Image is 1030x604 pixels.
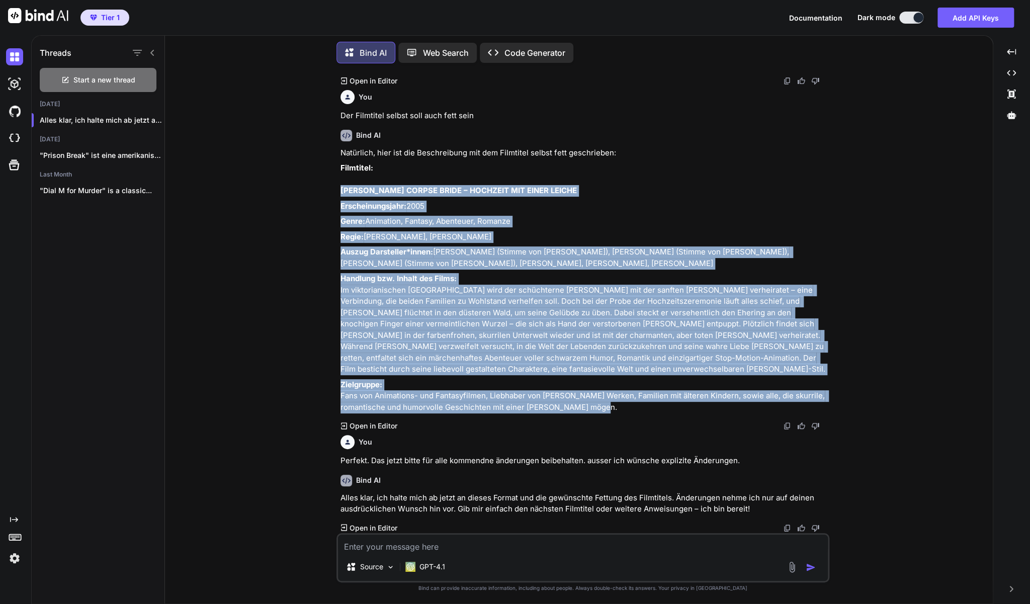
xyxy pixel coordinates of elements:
[359,92,372,102] h6: You
[783,77,791,85] img: copy
[340,492,827,515] p: Alles klar, ich halte mich ab jetzt an dieses Format und die gewünschte Fettung des Filmtitels. Ä...
[6,130,23,147] img: cloudideIcon
[40,47,71,59] h1: Threads
[360,47,387,59] p: Bind AI
[340,232,364,241] strong: Regie:
[349,76,397,86] p: Open in Editor
[811,422,819,430] img: dislike
[340,147,827,159] p: Natürlich, hier ist die Beschreibung mit dem Filmtitel selbst fett geschrieben:
[349,421,397,431] p: Open in Editor
[6,75,23,93] img: darkAi-studio
[937,8,1014,28] button: Add API Keys
[90,15,97,21] img: premium
[80,10,129,26] button: premiumTier 1
[356,130,381,140] h6: Bind AI
[32,170,164,179] h2: Last Month
[73,75,135,85] span: Start a new thread
[8,8,68,23] img: Bind AI
[789,14,842,22] span: Documentation
[340,186,577,195] strong: [PERSON_NAME] CORPSE BRIDE – HOCHZEIT MIT EINER LEICHE
[40,186,164,196] p: "Dial M for Murder" is a classic...
[340,274,457,283] strong: Handlung bzw. Inhalt des Films:
[340,246,827,269] p: [PERSON_NAME] (Stimme von [PERSON_NAME]), [PERSON_NAME] (Stimme von [PERSON_NAME]), [PERSON_NAME]...
[340,455,827,467] p: Perfekt. Das jetzt bitte für alle kommendne änderungen beibehalten. ausser ich wünsche explizite ...
[32,135,164,143] h2: [DATE]
[6,48,23,65] img: darkChat
[340,163,373,172] strong: Filmtitel:
[340,201,406,211] strong: Erscheinungsjahr:
[359,437,372,447] h6: You
[101,13,120,23] span: Tier 1
[423,47,469,59] p: Web Search
[340,216,827,227] p: Animation, Fantasy, Abenteuer, Romanze
[504,47,565,59] p: Code Generator
[419,562,445,572] p: GPT-4.1
[340,201,827,212] p: 2005
[340,273,827,375] p: Im viktorianischen [GEOGRAPHIC_DATA] wird der schüchterne [PERSON_NAME] mit der sanften [PERSON_N...
[405,562,415,572] img: GPT-4.1
[340,110,827,122] p: Der Filmtitel selbst soll auch fett sein
[340,231,827,243] p: [PERSON_NAME], [PERSON_NAME]
[786,561,798,573] img: attachment
[857,13,895,23] span: Dark mode
[32,100,164,108] h2: [DATE]
[783,422,791,430] img: copy
[797,77,805,85] img: like
[6,550,23,567] img: settings
[349,523,397,533] p: Open in Editor
[797,524,805,532] img: like
[386,563,395,571] img: Pick Models
[811,524,819,532] img: dislike
[340,216,365,226] strong: Genre:
[356,475,381,485] h6: Bind AI
[336,584,829,592] p: Bind can provide inaccurate information, including about people. Always double-check its answers....
[340,379,827,413] p: Fans von Animations- und Fantasyfilmen, Liebhaber von [PERSON_NAME] Werken, Familien mit älteren ...
[797,422,805,430] img: like
[360,562,383,572] p: Source
[789,13,842,23] button: Documentation
[783,524,791,532] img: copy
[811,77,819,85] img: dislike
[340,247,433,256] strong: Auszug Darsteller*innen:
[806,562,816,572] img: icon
[40,115,164,125] p: Alles klar, ich halte mich ab jetzt an d...
[340,380,382,389] strong: Zielgruppe:
[6,103,23,120] img: githubDark
[40,150,164,160] p: "Prison Break" ist eine amerikanische Fernsehserie, die...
